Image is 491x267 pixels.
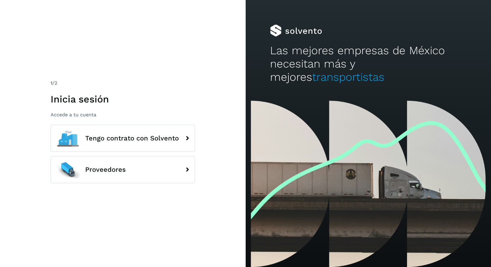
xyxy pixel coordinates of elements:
button: Proveedores [51,156,195,183]
span: Tengo contrato con Solvento [85,135,179,142]
h1: Inicia sesión [51,93,195,105]
button: Tengo contrato con Solvento [51,125,195,152]
div: /2 [51,80,195,87]
span: 1 [51,80,52,86]
span: Proveedores [85,166,126,173]
h2: Las mejores empresas de México necesitan más y mejores [270,44,466,84]
span: transportistas [312,71,384,83]
p: Accede a tu cuenta [51,112,195,118]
